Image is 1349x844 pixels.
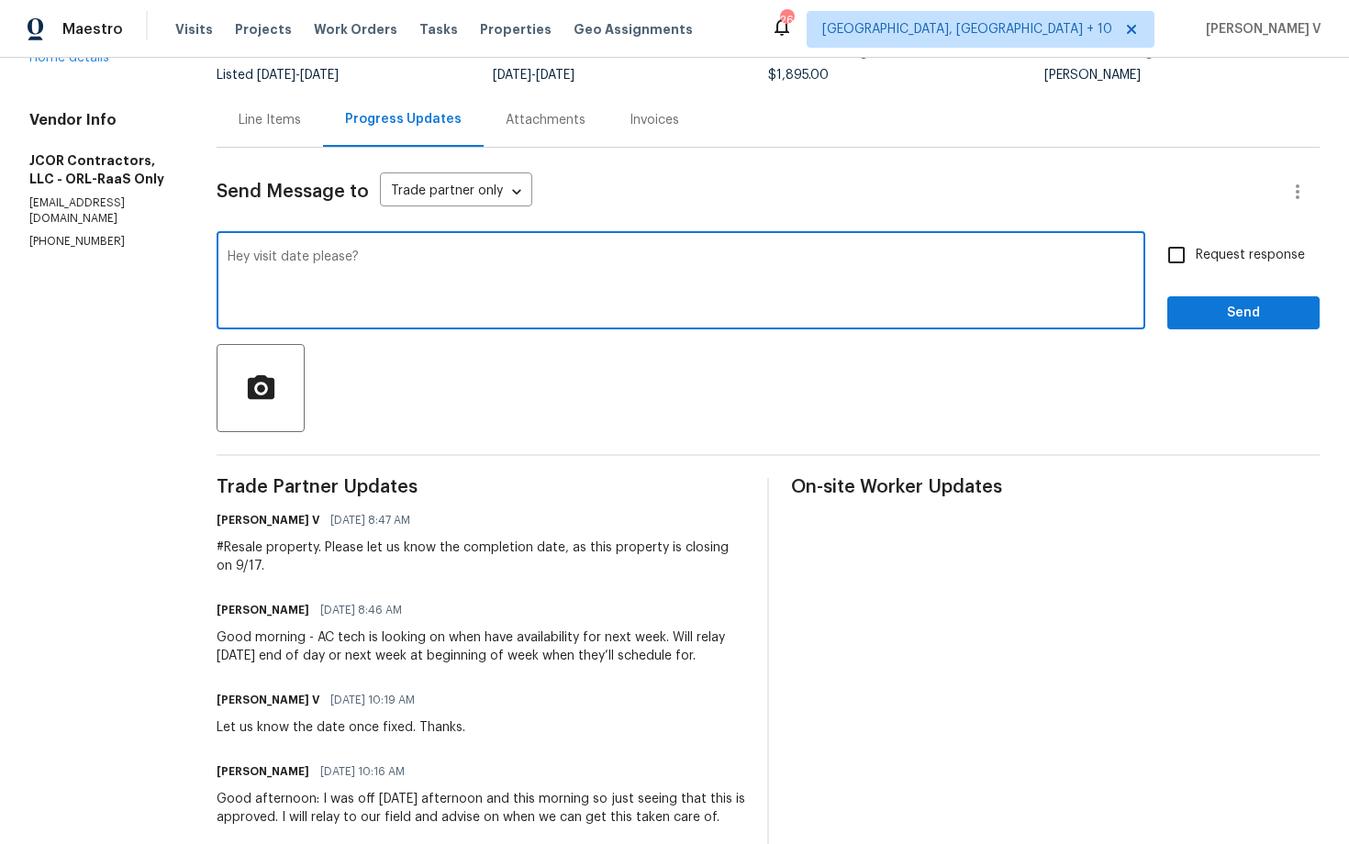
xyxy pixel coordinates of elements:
span: Work Orders [314,20,397,39]
div: Invoices [630,111,679,129]
span: [DATE] [536,69,574,82]
h5: JCOR Contractors, LLC - ORL-RaaS Only [29,151,173,188]
div: #Resale property. Please let us know the completion date, as this property is closing on 9/17. [217,539,745,575]
span: Trade Partner Updates [217,478,745,496]
p: [EMAIL_ADDRESS][DOMAIN_NAME] [29,195,173,227]
span: Send Message to [217,183,369,201]
span: Visits [175,20,213,39]
span: Request response [1196,246,1305,265]
span: - [257,69,339,82]
h6: [PERSON_NAME] [217,601,309,619]
div: Progress Updates [345,110,462,128]
div: Line Items [239,111,301,129]
button: Send [1167,296,1320,330]
div: Trade partner only [380,177,532,207]
span: Geo Assignments [574,20,693,39]
span: [DATE] [300,69,339,82]
h4: Vendor Info [29,111,173,129]
a: Home details [29,51,109,64]
span: Send [1182,302,1305,325]
div: Attachments [506,111,585,129]
span: - [493,69,574,82]
h6: [PERSON_NAME] [217,762,309,781]
div: Good afternoon: I was off [DATE] afternoon and this morning so just seeing that this is approved.... [217,790,745,827]
span: Listed [217,69,339,82]
h6: [PERSON_NAME] V [217,511,319,529]
span: Tasks [419,23,458,36]
span: [GEOGRAPHIC_DATA], [GEOGRAPHIC_DATA] + 10 [822,20,1112,39]
div: 262 [780,11,793,29]
div: Let us know the date once fixed. Thanks. [217,718,465,737]
span: [DATE] 8:46 AM [320,601,402,619]
span: Maestro [62,20,123,39]
span: [DATE] 8:47 AM [330,511,410,529]
span: [DATE] 10:16 AM [320,762,405,781]
span: [DATE] 10:19 AM [330,691,415,709]
textarea: Hey visit date please? [228,250,1134,315]
h6: [PERSON_NAME] V [217,691,319,709]
span: [DATE] [257,69,295,82]
div: [PERSON_NAME] [1044,69,1321,82]
span: [DATE] [493,69,531,82]
span: Projects [235,20,292,39]
span: Properties [480,20,552,39]
span: [PERSON_NAME] V [1198,20,1321,39]
span: On-site Worker Updates [791,478,1320,496]
span: $1,895.00 [768,69,829,82]
div: Good morning - AC tech is looking on when have availability for next week. Will relay [DATE] end ... [217,628,745,665]
p: [PHONE_NUMBER] [29,234,173,250]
